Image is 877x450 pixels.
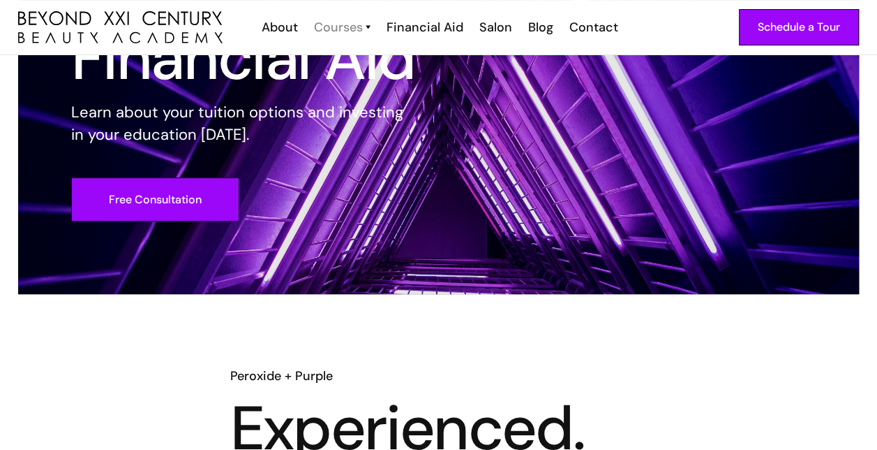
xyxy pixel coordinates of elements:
[18,11,223,43] img: beyond 21st century beauty academy logo
[387,18,463,36] div: Financial Aid
[71,33,416,83] h1: Financial Aid
[377,18,470,36] a: Financial Aid
[560,18,625,36] a: Contact
[479,18,512,36] div: Salon
[71,101,416,146] p: Learn about your tuition options and investing in your education [DATE].
[528,18,553,36] div: Blog
[230,367,647,385] h6: Peroxide + Purple
[758,18,840,36] div: Schedule a Tour
[470,18,519,36] a: Salon
[569,18,618,36] div: Contact
[18,11,223,43] a: home
[739,9,859,45] a: Schedule a Tour
[314,18,363,36] div: Courses
[253,18,305,36] a: About
[71,177,239,222] a: Free Consultation
[262,18,298,36] div: About
[314,18,370,36] a: Courses
[519,18,560,36] a: Blog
